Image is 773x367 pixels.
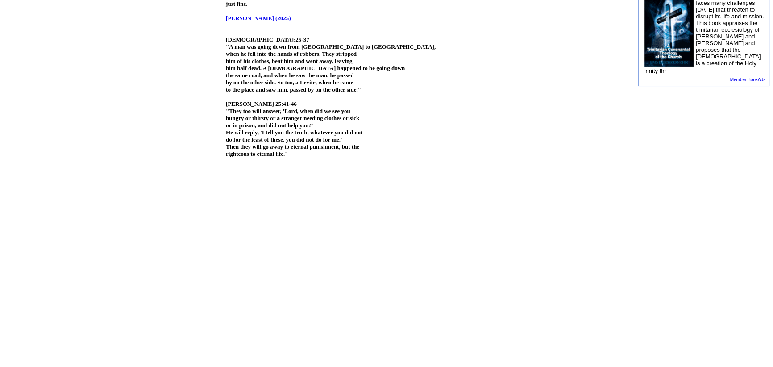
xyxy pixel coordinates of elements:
a: [PERSON_NAME] (2025) [226,15,291,21]
span: [PERSON_NAME] 25:41-46 [226,100,297,107]
span: him of his clothes, beat him and went away, leaving [226,58,353,64]
span: do for the least of these, you did not do for me.' [226,136,342,143]
span: hungry or thirsty or a stranger needing clothes or sick [226,115,359,121]
span: just fine. [226,0,247,7]
span: the same road, and when he saw the man, he passed [226,72,354,79]
span: "They too will answer, 'Lord, when did we see you [226,108,350,114]
span: [DEMOGRAPHIC_DATA]:25-37 [226,36,309,43]
span: or in prison, and did not help you?' [226,122,313,129]
span: He will reply, 'I tell you the truth, whatever you did not [226,129,362,136]
span: "A man was going down from [GEOGRAPHIC_DATA] to [GEOGRAPHIC_DATA], [226,43,436,50]
span: when he fell into the hands of robbers. They stripped [226,50,357,57]
span: him half dead. A [DEMOGRAPHIC_DATA] happened to be going down [226,65,405,71]
span: by on the other side. So too, a Levite, when he came [226,79,353,86]
span: to the place and saw him, passed by on the other side." [226,86,361,93]
span: righteous to eternal life." [226,150,288,157]
span: Then they will go away to eternal punishment, but the [226,143,359,150]
a: Member BookAds [730,77,765,82]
